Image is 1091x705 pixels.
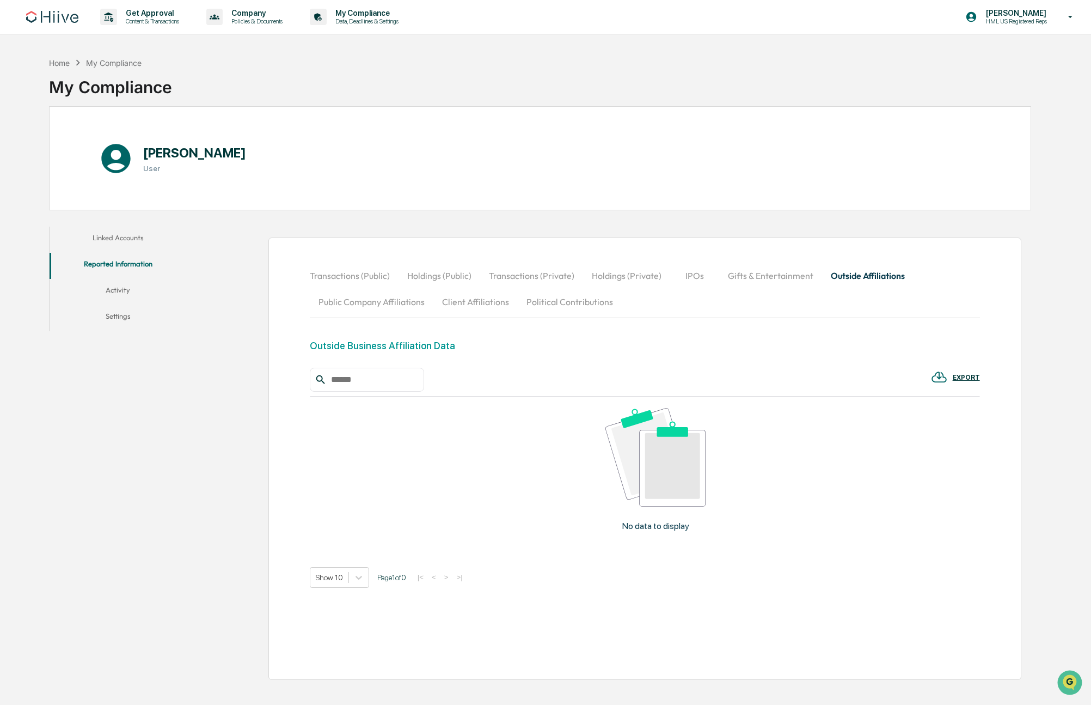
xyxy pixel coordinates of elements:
[518,289,622,315] button: Political Contributions
[441,573,452,582] button: >
[428,573,439,582] button: <
[49,58,70,68] div: Home
[433,289,518,315] button: Client Affiliations
[108,185,132,193] span: Pylon
[49,69,172,97] div: My Compliance
[22,158,69,169] span: Data Lookup
[50,305,187,331] button: Settings
[931,369,947,385] img: EXPORT
[90,137,135,148] span: Attestations
[223,9,288,17] p: Company
[822,263,914,289] button: Outside Affiliations
[79,138,88,147] div: 🗄️
[50,227,187,331] div: secondary tabs example
[50,227,187,253] button: Linked Accounts
[143,145,246,161] h1: [PERSON_NAME]
[977,9,1052,17] p: [PERSON_NAME]
[583,263,670,289] button: Holdings (Private)
[117,17,185,25] p: Content & Transactions
[310,263,980,315] div: secondary tabs example
[77,184,132,193] a: Powered byPylon
[605,408,706,506] img: No data
[622,521,689,531] p: No data to display
[670,263,719,289] button: IPOs
[310,340,455,351] div: Outside Business Affiliation Data
[953,374,980,381] div: EXPORT
[310,289,433,315] button: Public Company Affiliations
[50,279,187,305] button: Activity
[719,263,822,289] button: Gifts & Entertainment
[453,573,466,582] button: >|
[327,17,404,25] p: Data, Deadlines & Settings
[143,164,246,173] h3: User
[327,9,404,17] p: My Compliance
[310,263,399,289] button: Transactions (Public)
[1056,669,1086,698] iframe: Open customer support
[377,573,406,582] span: Page 1 of 0
[26,11,78,23] img: logo
[185,87,198,100] button: Start new chat
[399,263,480,289] button: Holdings (Public)
[117,9,185,17] p: Get Approval
[37,83,179,94] div: Start new chat
[75,133,139,153] a: 🗄️Attestations
[22,137,70,148] span: Preclearance
[86,58,142,68] div: My Compliance
[11,23,198,40] p: How can we help?
[480,263,583,289] button: Transactions (Private)
[11,159,20,168] div: 🔎
[11,138,20,147] div: 🖐️
[977,17,1052,25] p: HML US Registered Reps
[7,154,73,173] a: 🔎Data Lookup
[37,94,138,103] div: We're available if you need us!
[223,17,288,25] p: Policies & Documents
[414,573,427,582] button: |<
[28,50,180,61] input: Clear
[50,253,187,279] button: Reported Information
[11,83,30,103] img: 1746055101610-c473b297-6a78-478c-a979-82029cc54cd1
[7,133,75,153] a: 🖐️Preclearance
